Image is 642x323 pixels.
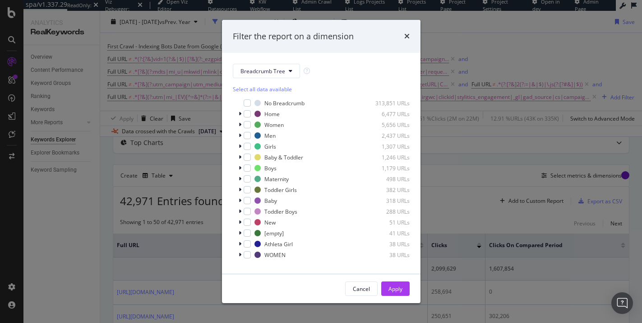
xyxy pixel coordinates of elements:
div: Filter the report on a dimension [233,31,354,42]
div: Apply [388,285,402,293]
div: Girls [264,143,276,150]
div: modal [222,20,420,304]
div: 318 URLs [365,197,410,205]
div: Cancel [353,285,370,293]
div: Home [264,110,280,118]
div: 38 URLs [365,240,410,248]
div: [empty] [264,229,284,237]
div: times [404,31,410,42]
div: 5,656 URLs [365,121,410,129]
div: Athleta Girl [264,240,293,248]
div: 51 URLs [365,219,410,226]
div: 1,179 URLs [365,164,410,172]
div: Toddler Girls [264,186,297,194]
div: 6,477 URLs [365,110,410,118]
button: Cancel [345,281,378,296]
div: 382 URLs [365,186,410,194]
div: No Breadcrumb [264,99,305,107]
div: Toddler Boys [264,208,297,215]
div: Boys [264,164,277,172]
div: 313,851 URLs [365,99,410,107]
div: Open Intercom Messenger [611,292,633,314]
button: Breadcrumb Tree [233,64,300,78]
div: 1,307 URLs [365,143,410,150]
div: Men [264,132,276,140]
div: 38 URLs [365,251,410,259]
div: Select all data available [233,85,410,93]
div: 2,437 URLs [365,132,410,140]
div: WOMEN [264,251,286,259]
div: 498 URLs [365,175,410,183]
span: Breadcrumb Tree [240,67,285,75]
div: Baby [264,197,277,205]
div: 1,246 URLs [365,154,410,161]
div: Women [264,121,284,129]
button: Apply [381,281,410,296]
div: 288 URLs [365,208,410,215]
div: Baby & Toddler [264,154,303,161]
div: Maternity [264,175,289,183]
div: 41 URLs [365,229,410,237]
div: New [264,219,276,226]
